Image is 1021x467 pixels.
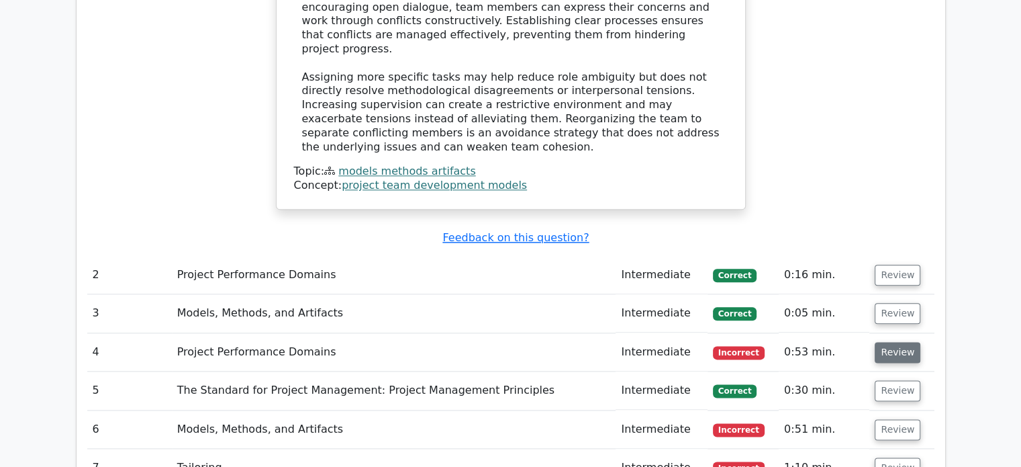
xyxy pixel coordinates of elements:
[779,411,869,449] td: 0:51 min.
[87,256,172,294] td: 2
[616,294,707,333] td: Intermediate
[294,179,728,193] div: Concept:
[875,380,920,401] button: Review
[616,256,707,294] td: Intermediate
[779,372,869,410] td: 0:30 min.
[172,333,616,372] td: Project Performance Domains
[87,372,172,410] td: 5
[172,256,616,294] td: Project Performance Domains
[172,411,616,449] td: Models, Methods, and Artifacts
[875,342,920,363] button: Review
[713,269,757,282] span: Correct
[616,372,707,410] td: Intermediate
[616,411,707,449] td: Intermediate
[779,333,869,372] td: 0:53 min.
[779,256,869,294] td: 0:16 min.
[713,346,765,359] span: Incorrect
[172,294,616,333] td: Models, Methods, and Artifacts
[875,419,920,440] button: Review
[616,333,707,372] td: Intermediate
[294,165,728,179] div: Topic:
[87,411,172,449] td: 6
[713,307,757,321] span: Correct
[779,294,869,333] td: 0:05 min.
[442,231,589,244] a: Feedback on this question?
[172,372,616,410] td: The Standard for Project Management: Project Management Principles
[713,384,757,398] span: Correct
[338,165,475,177] a: models methods artifacts
[87,294,172,333] td: 3
[713,423,765,437] span: Incorrect
[342,179,527,192] a: project team development models
[87,333,172,372] td: 4
[875,265,920,286] button: Review
[875,303,920,324] button: Review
